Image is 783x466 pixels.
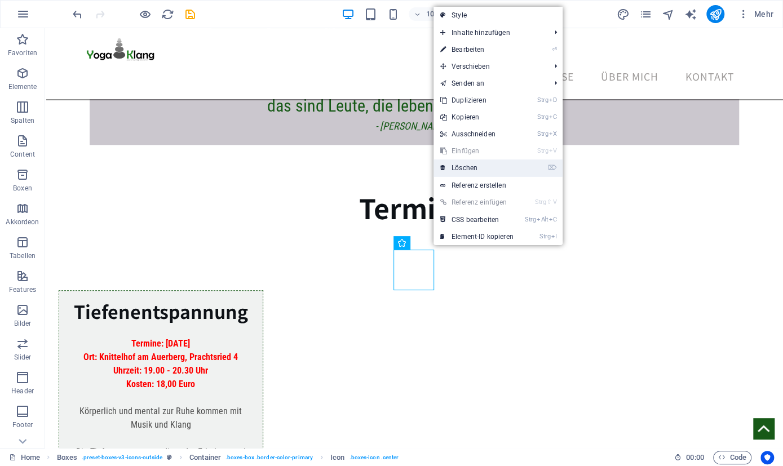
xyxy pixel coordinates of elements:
span: Klick zum Auswählen. Doppelklick zum Bearbeiten [189,451,221,464]
p: Spalten [11,116,34,125]
i: Strg [525,216,536,223]
a: StrgIElement-ID kopieren [433,228,520,245]
i: Rückgängig: Elemente löschen (Strg+Z) [71,8,84,21]
a: Senden an [433,75,546,92]
p: Favoriten [8,48,37,57]
button: design [616,7,630,21]
span: Verschieben [433,58,546,75]
a: ⏎Bearbeiten [433,41,520,58]
i: V [553,198,556,206]
i: Strg [537,96,548,104]
p: Tabellen [10,251,36,260]
i: X [549,130,557,137]
i: ⇧ [547,198,552,206]
button: Usercentrics [760,451,774,464]
span: . boxes-box .border-color-primary [225,451,313,464]
i: Strg [535,198,546,206]
button: reload [161,7,174,21]
p: Akkordeon [6,218,39,227]
p: Footer [12,420,33,429]
a: StrgAltCCSS bearbeiten [433,211,520,228]
button: pages [639,7,652,21]
i: AI Writer [684,8,697,21]
a: Referenz erstellen [433,177,563,194]
i: ⌦ [548,164,557,171]
a: StrgCKopieren [433,109,520,126]
i: Design (Strg+Alt+Y) [616,8,629,21]
h6: Session-Zeit [674,451,704,464]
i: Veröffentlichen [709,8,722,21]
span: . preset-boxes-v3-icons-outside [82,451,162,464]
a: ⌦Löschen [433,159,520,176]
a: StrgVEinfügen [433,143,520,159]
p: Content [10,150,35,159]
button: publish [706,5,724,23]
a: StrgDDuplizieren [433,92,520,109]
a: Style [433,7,563,24]
span: Klick zum Auswählen. Doppelklick zum Bearbeiten [330,451,344,464]
i: V [549,147,557,154]
i: Dieses Element ist ein anpassbares Preset [167,454,172,460]
button: text_generator [684,7,697,21]
span: . boxes-icon .center [349,451,399,464]
span: 00 00 [686,451,704,464]
p: Bilder [14,319,32,328]
button: Mehr [733,5,778,23]
span: Klick zum Auswählen. Doppelklick zum Bearbeiten [57,451,77,464]
button: navigator [661,7,675,21]
span: Code [718,451,746,464]
nav: breadcrumb [57,451,399,464]
span: : [694,453,696,461]
i: I [551,233,557,240]
button: undo [70,7,84,21]
i: D [549,96,557,104]
button: Klicke hier, um den Vorschau-Modus zu verlassen [138,7,152,21]
p: Slider [14,353,32,362]
button: Code [713,451,751,464]
span: Inhalte hinzufügen [433,24,546,41]
i: ⏎ [552,46,557,53]
i: Alt [537,216,548,223]
i: C [549,113,557,121]
p: Header [11,387,34,396]
i: Save (Ctrl+S) [184,8,197,21]
h6: 100% [426,7,444,21]
i: Navigator [661,8,674,21]
i: Strg [539,233,550,240]
i: C [549,216,557,223]
i: Seiten (Strg+Alt+S) [639,8,652,21]
a: StrgXAusschneiden [433,126,520,143]
i: Strg [537,147,548,154]
button: save [183,7,197,21]
a: Strg⇧VReferenz einfügen [433,194,520,211]
p: Boxen [13,184,32,193]
i: Seite neu laden [161,8,174,21]
a: Klick, um Auswahl aufzuheben. Doppelklick öffnet Seitenverwaltung [9,451,40,464]
i: Strg [537,130,548,137]
i: Strg [537,113,548,121]
p: Elemente [8,82,37,91]
span: Mehr [738,8,773,20]
button: 100% [409,7,449,21]
p: Features [9,285,36,294]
